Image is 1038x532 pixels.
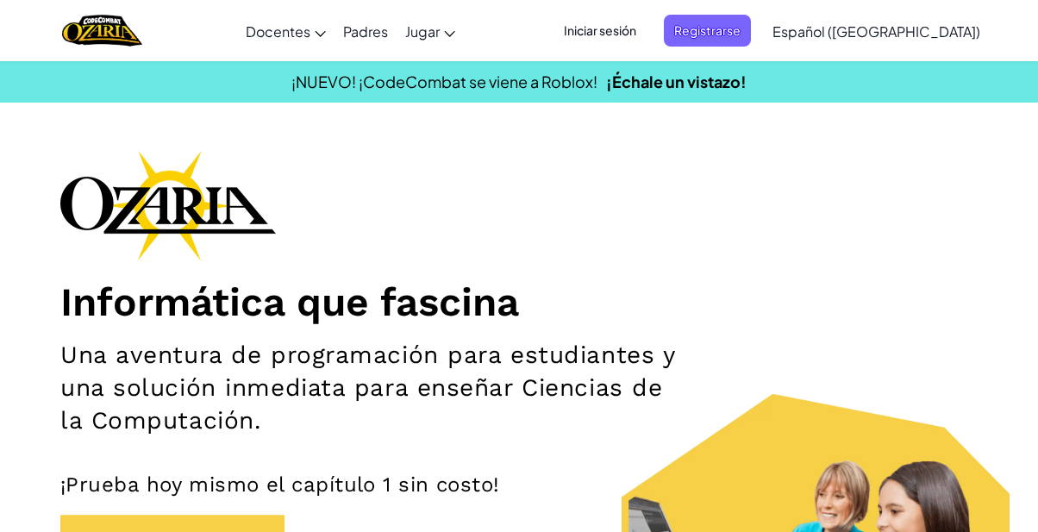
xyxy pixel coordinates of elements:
[60,278,978,326] h1: Informática que fascina
[664,15,751,47] button: Registrarse
[62,13,142,48] img: Home
[335,8,397,54] a: Padres
[606,72,747,91] a: ¡Échale un vistazo!
[60,472,978,498] p: ¡Prueba hoy mismo el capítulo 1 sin costo!
[553,15,647,47] button: Iniciar sesión
[237,8,335,54] a: Docentes
[405,22,440,41] span: Jugar
[60,150,276,260] img: Ozaria branding logo
[764,8,989,54] a: Español ([GEOGRAPHIC_DATA])
[246,22,310,41] span: Docentes
[772,22,980,41] span: Español ([GEOGRAPHIC_DATA])
[397,8,464,54] a: Jugar
[62,13,142,48] a: Ozaria by CodeCombat logo
[291,72,597,91] span: ¡NUEVO! ¡CodeCombat se viene a Roblox!
[60,339,675,437] h2: Una aventura de programación para estudiantes y una solución inmediata para enseñar Ciencias de l...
